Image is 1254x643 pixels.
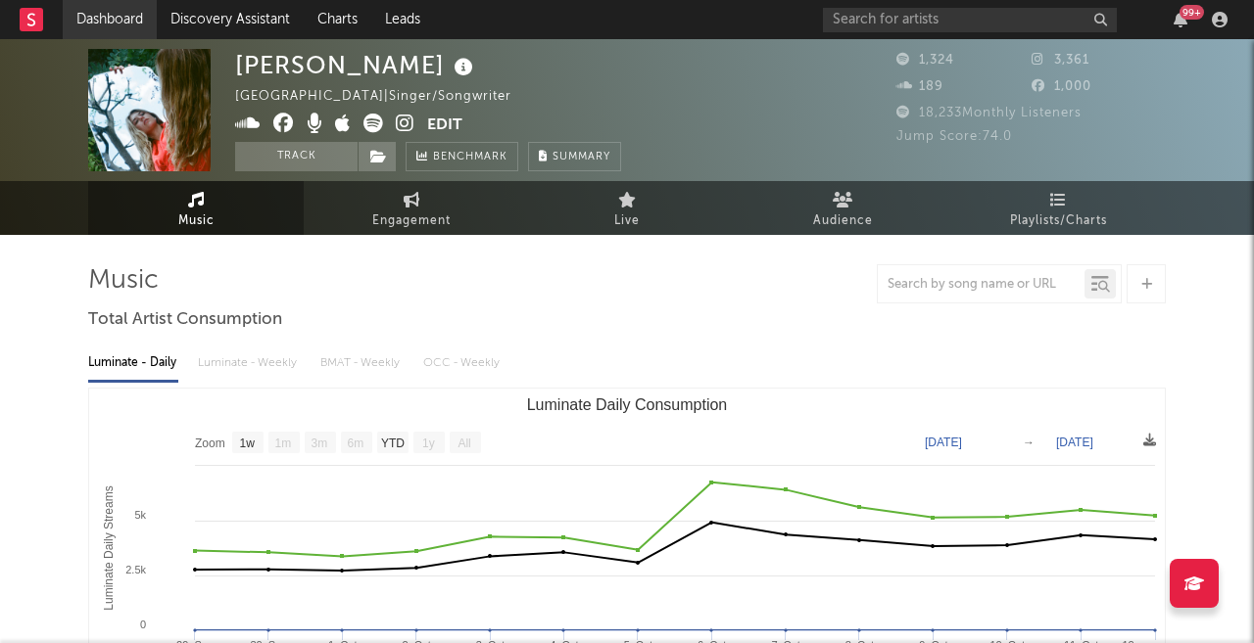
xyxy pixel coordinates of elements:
span: Live [614,209,640,233]
text: 0 [140,619,146,630]
text: 3m [312,436,328,450]
a: Live [519,181,735,235]
button: 99+ [1174,12,1187,27]
span: Total Artist Consumption [88,308,282,332]
button: Track [235,142,358,171]
text: 6m [348,436,364,450]
a: Engagement [304,181,519,235]
div: 99 + [1180,5,1204,20]
a: Audience [735,181,950,235]
input: Search for artists [823,8,1117,32]
span: Summary [553,152,610,162]
text: Luminate Daily Consumption [527,396,728,413]
span: 18,233 Monthly Listeners [896,107,1082,119]
span: Playlists/Charts [1010,209,1107,233]
span: Benchmark [433,146,507,169]
text: 1w [240,436,256,450]
text: → [1023,436,1035,449]
text: [DATE] [925,436,962,449]
span: Jump Score: 74.0 [896,130,1012,143]
text: [DATE] [1056,436,1093,449]
a: Playlists/Charts [950,181,1166,235]
div: [PERSON_NAME] [235,49,478,81]
text: 1y [422,436,435,450]
span: 1,000 [1032,80,1091,93]
text: 2.5k [125,564,146,575]
span: Audience [813,209,873,233]
text: 5k [134,509,146,521]
span: 3,361 [1032,54,1089,67]
a: Benchmark [406,142,518,171]
a: Music [88,181,304,235]
span: 189 [896,80,943,93]
span: Engagement [372,209,451,233]
span: Music [178,209,215,233]
span: 1,324 [896,54,954,67]
div: [GEOGRAPHIC_DATA] | Singer/Songwriter [235,85,534,109]
div: Luminate - Daily [88,346,178,380]
text: Luminate Daily Streams [102,485,116,610]
text: Zoom [195,436,225,450]
text: 1m [275,436,292,450]
input: Search by song name or URL [878,277,1085,293]
button: Edit [427,114,462,138]
text: All [458,436,470,450]
text: YTD [381,436,405,450]
button: Summary [528,142,621,171]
